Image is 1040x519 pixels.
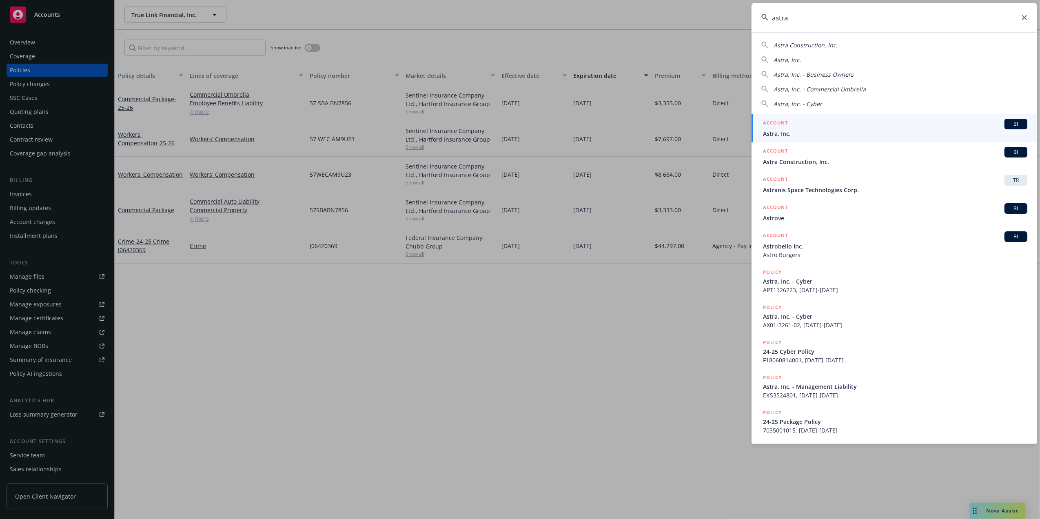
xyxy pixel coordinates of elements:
[763,214,1027,222] span: Astrove
[774,100,822,108] span: Astra, Inc. - Cyber
[752,264,1037,299] a: POLICYAstra, Inc. - CyberAPT1126223, [DATE]-[DATE]
[774,71,854,78] span: Astra, Inc. - Business Owners
[763,356,1027,364] span: F18060814001, [DATE]-[DATE]
[1008,233,1024,240] span: BI
[763,373,782,381] h5: POLICY
[774,56,801,64] span: Astra, Inc.
[752,334,1037,369] a: POLICY24-25 Cyber PolicyF18060814001, [DATE]-[DATE]
[752,171,1037,199] a: ACCOUNTTRAstranis Space Technologies Corp.
[752,3,1037,32] input: Search...
[763,417,1027,426] span: 24-25 Package Policy
[752,369,1037,404] a: POLICYAstra, Inc. - Management LiabilityEKS3524801, [DATE]-[DATE]
[763,426,1027,435] span: 7035001015, [DATE]-[DATE]
[752,142,1037,171] a: ACCOUNTBIAstra Construction, Inc.
[752,227,1037,264] a: ACCOUNTBIAstrobello Inc.Astro Burgers
[763,175,788,185] h5: ACCOUNT
[763,338,782,346] h5: POLICY
[763,382,1027,391] span: Astra, Inc. - Management Liability
[763,157,1027,166] span: Astra Construction, Inc.
[763,242,1027,251] span: Astrobello Inc.
[763,408,782,417] h5: POLICY
[763,312,1027,321] span: Astra, Inc. - Cyber
[763,321,1027,329] span: AX01-3261-02, [DATE]-[DATE]
[763,251,1027,259] span: Astro Burgers
[763,268,782,276] h5: POLICY
[752,114,1037,142] a: ACCOUNTBIAstra, Inc.
[763,303,782,311] h5: POLICY
[1008,177,1024,184] span: TR
[752,199,1037,227] a: ACCOUNTBIAstrove
[752,299,1037,334] a: POLICYAstra, Inc. - CyberAX01-3261-02, [DATE]-[DATE]
[774,41,838,49] span: Astra Construction, Inc.
[774,85,866,93] span: Astra, Inc. - Commercial Umbrella
[1008,149,1024,156] span: BI
[763,119,788,129] h5: ACCOUNT
[763,147,788,157] h5: ACCOUNT
[763,186,1027,194] span: Astranis Space Technologies Corp.
[763,203,788,213] h5: ACCOUNT
[763,129,1027,138] span: Astra, Inc.
[1008,120,1024,128] span: BI
[763,391,1027,399] span: EKS3524801, [DATE]-[DATE]
[763,231,788,241] h5: ACCOUNT
[763,286,1027,294] span: APT1126223, [DATE]-[DATE]
[1008,205,1024,212] span: BI
[763,277,1027,286] span: Astra, Inc. - Cyber
[763,347,1027,356] span: 24-25 Cyber Policy
[752,404,1037,439] a: POLICY24-25 Package Policy7035001015, [DATE]-[DATE]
